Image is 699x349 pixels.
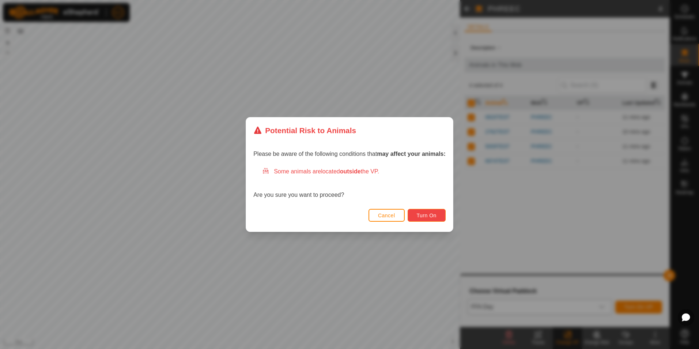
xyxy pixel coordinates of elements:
[253,151,446,157] span: Please be aware of the following conditions that
[262,167,446,176] div: Some animals are
[377,151,446,157] strong: may affect your animals:
[417,213,437,218] span: Turn On
[378,213,395,218] span: Cancel
[408,209,446,222] button: Turn On
[369,209,405,222] button: Cancel
[340,168,361,174] strong: outside
[253,167,446,199] div: Are you sure you want to proceed?
[321,168,379,174] span: located the VP.
[253,125,356,136] div: Potential Risk to Animals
